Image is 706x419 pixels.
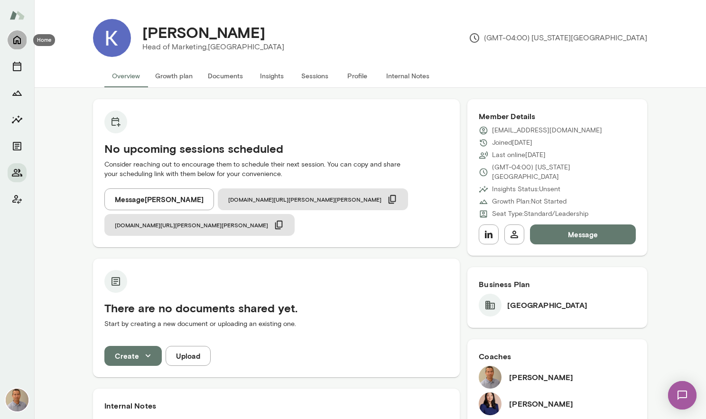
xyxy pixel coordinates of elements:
[93,19,131,57] img: Kevin Rippon
[104,141,448,156] h5: No upcoming sessions scheduled
[104,319,448,329] p: Start by creating a new document or uploading an existing one.
[492,185,560,194] p: Insights Status: Unsent
[509,398,573,410] h6: [PERSON_NAME]
[9,6,25,24] img: Mento
[530,224,636,244] button: Message
[218,188,408,210] button: [DOMAIN_NAME][URL][PERSON_NAME][PERSON_NAME]
[379,65,437,87] button: Internal Notes
[492,138,532,148] p: Joined [DATE]
[104,346,162,366] button: Create
[469,32,647,44] p: (GMT-04:00) [US_STATE][GEOGRAPHIC_DATA]
[8,84,27,102] button: Growth Plan
[479,351,636,362] h6: Coaches
[200,65,251,87] button: Documents
[228,196,381,203] span: [DOMAIN_NAME][URL][PERSON_NAME][PERSON_NAME]
[479,392,502,415] img: Leah Kim
[104,400,448,411] h6: Internal Notes
[104,160,448,179] p: Consider reaching out to encourage them to schedule their next session. You can copy and share yo...
[115,221,268,229] span: [DOMAIN_NAME][URL][PERSON_NAME][PERSON_NAME]
[104,188,214,210] button: Message[PERSON_NAME]
[509,372,573,383] h6: [PERSON_NAME]
[492,209,588,219] p: Seat Type: Standard/Leadership
[8,163,27,182] button: Members
[142,23,265,41] h4: [PERSON_NAME]
[142,41,284,53] p: Head of Marketing, [GEOGRAPHIC_DATA]
[479,111,636,122] h6: Member Details
[479,366,502,389] img: Kevin Au
[492,197,567,206] p: Growth Plan: Not Started
[492,126,602,135] p: [EMAIL_ADDRESS][DOMAIN_NAME]
[104,300,448,316] h5: There are no documents shared yet.
[336,65,379,87] button: Profile
[8,30,27,49] button: Home
[8,110,27,129] button: Insights
[293,65,336,87] button: Sessions
[492,150,546,160] p: Last online [DATE]
[166,346,211,366] button: Upload
[33,34,55,46] div: Home
[104,65,148,87] button: Overview
[479,279,636,290] h6: Business Plan
[8,57,27,76] button: Sessions
[507,299,587,311] h6: [GEOGRAPHIC_DATA]
[251,65,293,87] button: Insights
[148,65,200,87] button: Growth plan
[492,163,636,182] p: (GMT-04:00) [US_STATE][GEOGRAPHIC_DATA]
[8,137,27,156] button: Documents
[6,389,28,411] img: Kevin Au
[104,214,295,236] button: [DOMAIN_NAME][URL][PERSON_NAME][PERSON_NAME]
[8,190,27,209] button: Client app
